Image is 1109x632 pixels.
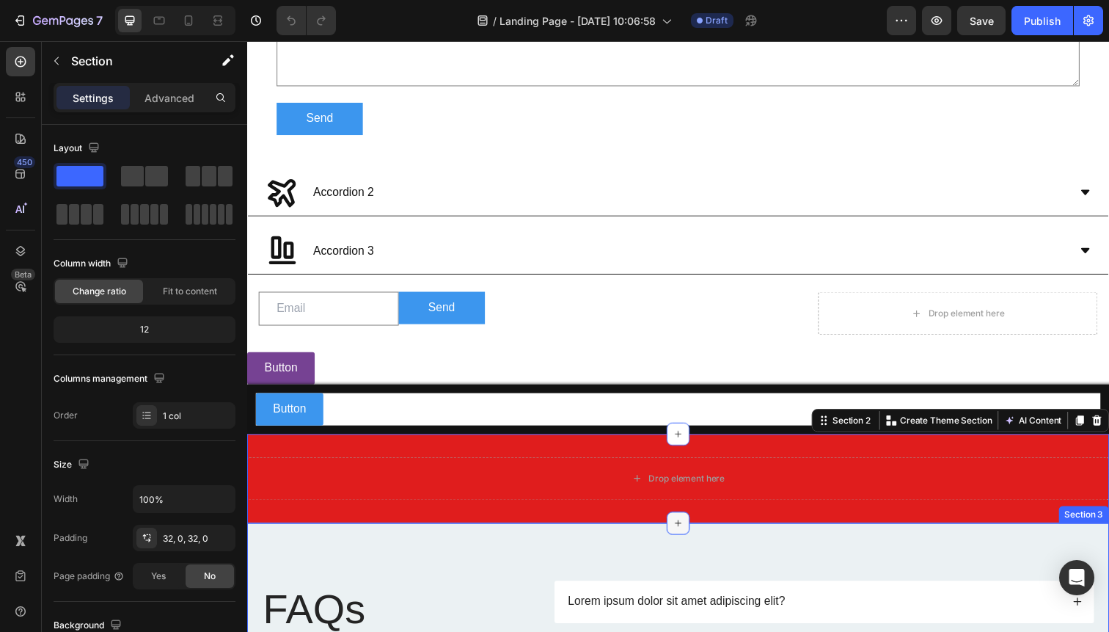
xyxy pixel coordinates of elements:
span: Save [970,15,994,27]
span: No [204,570,216,583]
div: Beta [11,269,35,280]
div: Publish [1024,13,1061,29]
div: Button [26,366,60,387]
iframe: Design area [247,41,1109,632]
span: Fit to content [163,285,217,298]
div: 12 [56,319,233,340]
div: Button [18,324,51,345]
div: Section 3 [832,477,877,490]
p: Settings [73,90,114,106]
div: Padding [54,531,87,545]
div: 32, 0, 32, 0 [163,532,232,545]
button: AI Content [770,379,835,396]
div: Section 2 [595,381,640,394]
div: Undo/Redo [277,6,336,35]
p: 7 [96,12,103,29]
input: Auto [133,486,235,512]
div: Size [54,455,92,475]
div: Columns management [54,369,168,389]
span: Draft [706,14,728,27]
div: 1 col [163,410,232,423]
span: Yes [151,570,166,583]
div: Open Intercom Messenger [1059,560,1094,595]
h2: FAQs [15,551,291,609]
button: Publish [1011,6,1073,35]
div: Page padding [54,570,125,583]
button: Save [957,6,1006,35]
button: Button [9,360,78,393]
span: Change ratio [73,285,126,298]
span: Landing Page - [DATE] 10:06:58 [499,13,656,29]
p: Lorem ipsum dolor sit amet adipiscing elit? [328,565,549,581]
button: 7 [6,6,109,35]
div: Drop element here [410,441,488,453]
span: / [493,13,497,29]
p: Create Theme Section [667,381,761,394]
div: Column width [54,254,131,274]
p: Section [71,52,191,70]
div: Order [54,409,78,422]
div: 450 [14,156,35,168]
div: Width [54,493,78,506]
div: Layout [54,139,103,159]
div: Drop element here [695,272,773,284]
p: Advanced [144,90,194,106]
